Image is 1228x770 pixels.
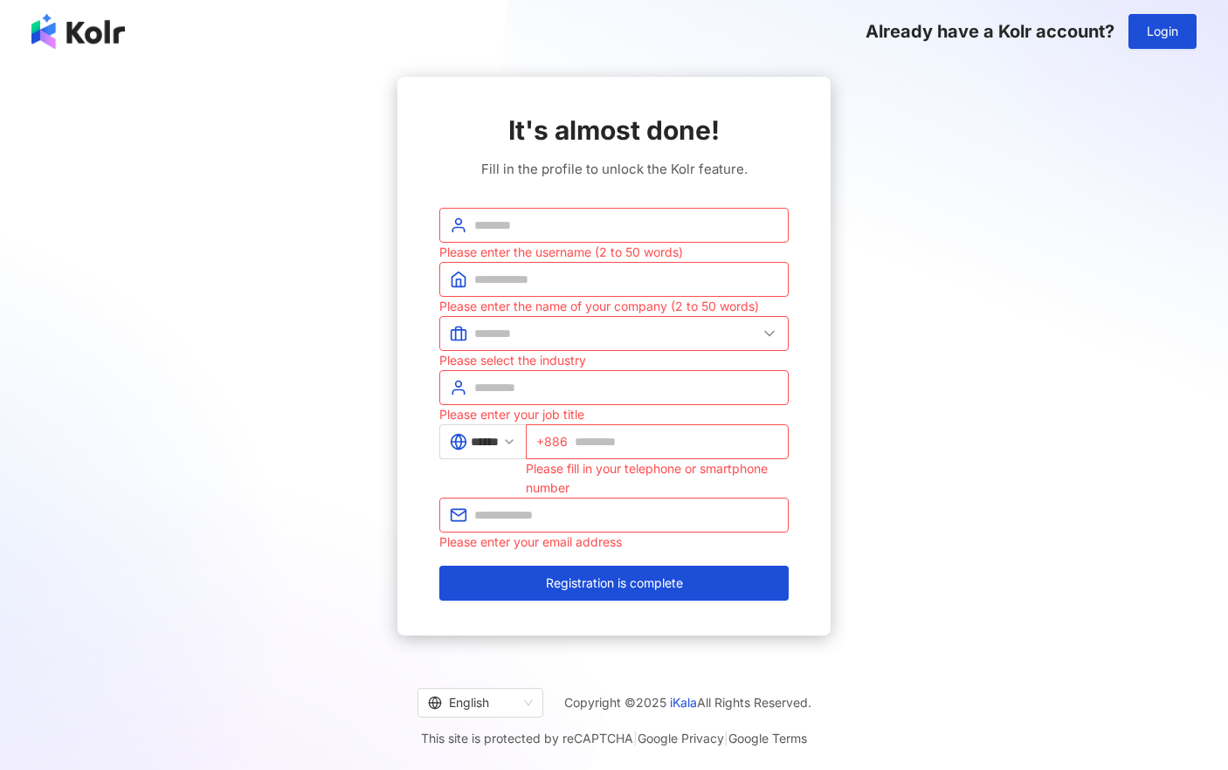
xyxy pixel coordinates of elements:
img: logo [31,14,125,49]
div: Please enter the name of your company (2 to 50 words) [439,297,789,316]
button: Login [1128,14,1197,49]
a: Google Privacy [638,731,724,746]
span: | [633,731,638,746]
div: Please fill in your telephone or smartphone number [526,459,789,498]
div: English [428,689,517,717]
span: Copyright © 2025 All Rights Reserved. [564,692,811,713]
div: Please select the industry [439,351,789,370]
div: Please enter your email address [439,533,789,552]
a: Google Terms [728,731,807,746]
span: +886 [536,432,568,451]
a: iKala [670,695,697,710]
span: This site is protected by reCAPTCHA [421,728,807,749]
span: Already have a Kolr account? [866,21,1114,42]
span: Fill in the profile to unlock the Kolr feature. [481,159,748,180]
div: Please enter the username (2 to 50 words) [439,243,789,262]
button: Registration is complete [439,566,789,601]
span: | [724,731,728,746]
div: Please enter your job title [439,405,789,424]
span: It's almost done! [508,112,720,148]
span: Login [1147,24,1178,38]
span: Registration is complete [546,576,683,590]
